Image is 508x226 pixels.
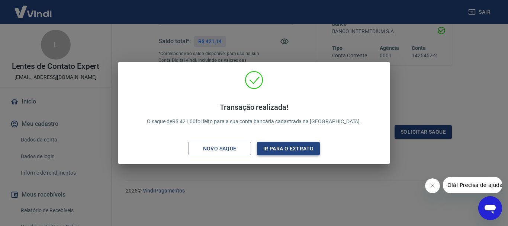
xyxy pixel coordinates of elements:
iframe: Botão para abrir a janela de mensagens [478,196,502,220]
span: Olá! Precisa de ajuda? [4,5,62,11]
p: O saque de R$ 421,00 foi feito para a sua conta bancária cadastrada na [GEOGRAPHIC_DATA]. [147,103,361,125]
button: Ir para o extrato [257,142,320,156]
iframe: Mensagem da empresa [443,177,502,193]
h4: Transação realizada! [147,103,361,112]
button: Novo saque [188,142,251,156]
iframe: Fechar mensagem [425,178,440,193]
div: Novo saque [194,144,245,153]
